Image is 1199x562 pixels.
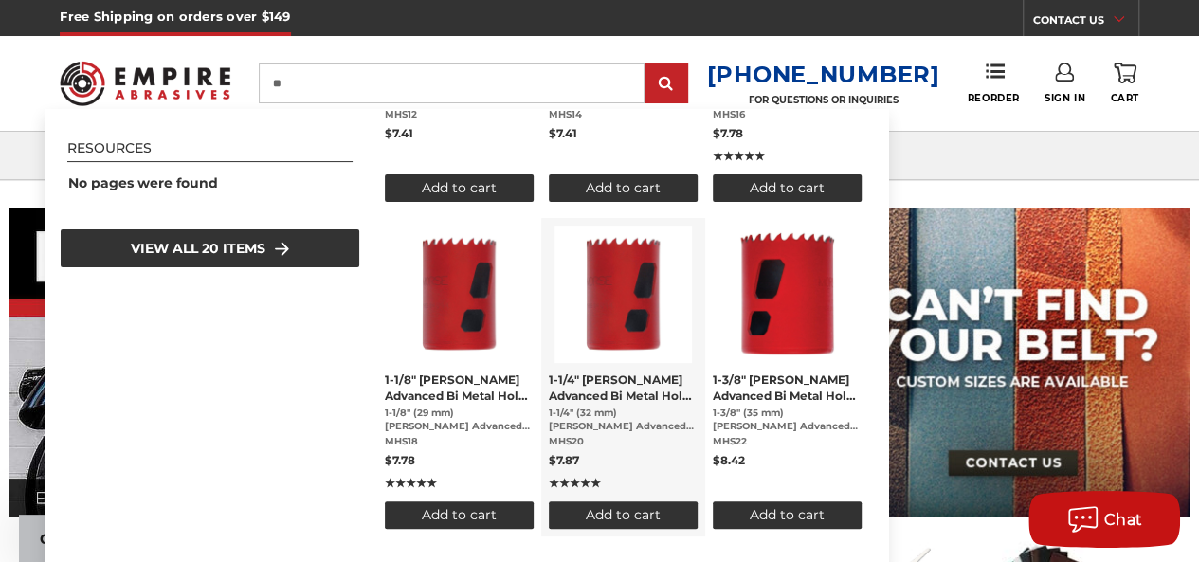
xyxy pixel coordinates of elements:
[60,50,229,117] img: Empire Abrasives
[713,407,862,433] span: 1-3/8" (35 mm) [PERSON_NAME] Advanced Bi Metal Hole Saw The [PERSON_NAME] Company presents the al...
[19,515,193,562] div: Get Free ShippingClose teaser
[385,226,534,529] a: 1-1/8" Morse Advanced Bi Metal Hole Saw
[706,61,939,88] a: [PHONE_NUMBER]
[385,435,534,448] span: MHS18
[705,218,869,536] li: 1-3/8" Morse Advanced Bi Metal Hole Saw
[1033,9,1138,36] a: CONTACT US
[1111,63,1139,104] a: Cart
[385,475,437,492] span: ★★★★★
[549,435,698,448] span: MHS20
[68,174,218,191] span: No pages were found
[713,126,743,140] span: $7.78
[837,208,1190,517] img: promo banner for custom belts.
[549,226,698,529] a: 1-1/4" Morse Advanced Bi Metal Hole Saw
[713,148,765,165] span: ★★★★★
[549,372,698,404] span: 1-1/4" [PERSON_NAME] Advanced Bi Metal Hole Saw
[713,226,862,529] a: 1-3/8" Morse Advanced Bi Metal Hole Saw
[549,108,698,121] span: MHS14
[9,208,818,517] img: Banner for an interview featuring Horsepower Inc who makes Harley performance upgrades featured o...
[718,226,856,363] img: 1-3/8" Morse Advanced Bi Metal Hole Saw
[385,407,534,433] span: 1-1/8" (29 mm) [PERSON_NAME] Advanced Bi Metal Hole Saw The [PERSON_NAME] Company presents the al...
[385,174,534,202] button: Add to cart
[549,174,698,202] button: Add to cart
[385,108,534,121] span: MHS12
[40,530,173,548] span: Get Free Shipping
[1104,511,1143,529] span: Chat
[549,475,601,492] span: ★★★★★
[713,372,862,404] span: 1-3/8" [PERSON_NAME] Advanced Bi Metal Hole Saw
[67,141,353,162] li: Resources
[385,501,534,529] button: Add to cart
[706,94,939,106] p: FOR QUESTIONS OR INQUIRIES
[554,226,692,363] img: 1-1/4" Morse Advanced Bi Metal Hole Saw
[549,126,577,140] span: $7.41
[713,435,862,448] span: MHS22
[391,226,528,363] img: 1-1/8" Morse Advanced Bi Metal Hole Saw
[541,218,705,536] li: 1-1/4" Morse Advanced Bi Metal Hole Saw
[713,174,862,202] button: Add to cart
[968,63,1020,103] a: Reorder
[385,126,413,140] span: $7.41
[385,453,415,467] span: $7.78
[549,501,698,529] button: Add to cart
[377,218,541,536] li: 1-1/8" Morse Advanced Bi Metal Hole Saw
[713,501,862,529] button: Add to cart
[549,453,579,467] span: $7.87
[1111,92,1139,104] span: Cart
[385,372,534,404] span: 1-1/8" [PERSON_NAME] Advanced Bi Metal Hole Saw
[713,108,862,121] span: MHS16
[549,407,698,433] span: 1-1/4" (32 mm) [PERSON_NAME] Advanced Bi Metal Hole Saw The [PERSON_NAME] Company presents the al...
[968,92,1020,104] span: Reorder
[647,65,685,103] input: Submit
[60,228,360,268] li: View all 20 items
[1028,491,1180,548] button: Chat
[131,238,265,259] span: View all 20 items
[713,453,745,467] span: $8.42
[1045,92,1085,104] span: Sign In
